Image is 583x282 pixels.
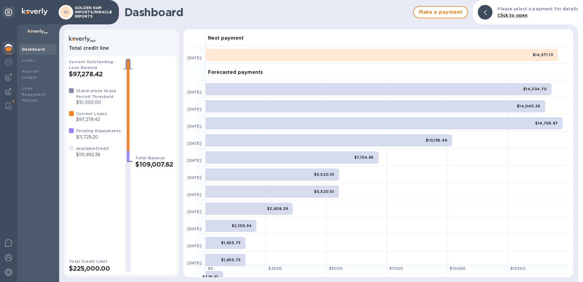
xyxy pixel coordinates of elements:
[22,58,35,63] b: Loans
[208,266,213,271] b: $ 0
[187,244,202,248] b: [DATE]
[187,175,202,180] b: [DATE]
[208,70,263,75] h3: Forecasted payments
[76,116,107,123] p: $97,278.42
[135,156,165,160] b: Total Balance
[187,56,202,60] b: [DATE]
[202,275,218,279] b: $725.61
[76,89,116,99] b: Stand-alone Grace Period Threshold
[187,141,202,146] b: [DATE]
[76,146,109,151] b: Available Credit
[221,240,241,245] b: $1,655.73
[69,70,121,78] h2: $97,278.42
[76,111,107,116] b: Current Loans
[187,209,202,214] b: [DATE]
[497,6,578,11] b: Please select a payment for details
[329,266,343,271] b: $ 5000
[69,60,113,70] b: Current Outstanding Loan Balance
[533,52,553,57] b: $14,571.13
[354,155,374,160] b: $7,154.85
[76,134,121,140] p: $11,729.20
[389,266,403,271] b: $ 7500
[517,104,540,108] b: $14,040.26
[22,47,45,52] b: Dashboard
[76,99,121,106] p: $10,000.00
[314,189,334,194] b: $5,520.10
[268,266,282,271] b: $ 2500
[5,59,12,66] img: Foreign exchange
[69,265,121,272] h2: $225,000.00
[187,226,202,231] b: [DATE]
[75,6,105,19] p: GOLDEN RAM IMPORTS/MIRACLE IMPORTS
[419,9,463,16] span: Make a payment
[76,128,121,133] b: Pending Repayments
[135,161,174,168] h2: $109,007.62
[523,87,547,91] b: $14,304.70
[221,258,241,262] b: $1,655.73
[426,138,447,143] b: $10,195.49
[124,6,410,19] h1: Dashboard
[450,266,465,271] b: $ 10000
[22,8,48,15] img: Logo
[187,107,202,111] b: [DATE]
[64,10,68,14] b: GI
[69,45,174,51] h3: Total credit line
[187,192,202,197] b: [DATE]
[208,35,244,41] h3: Next payment
[232,223,252,228] b: $2,109.34
[187,90,202,94] b: [DATE]
[510,266,525,271] b: $ 12500
[535,121,558,125] b: $14,765.87
[187,124,202,128] b: [DATE]
[267,206,288,211] b: $3,608.29
[22,69,39,80] b: Account Ledger
[413,6,468,18] button: Make a payment
[187,261,202,265] b: [DATE]
[76,152,109,158] p: $115,992.38
[69,259,107,264] b: Total Credit Limit
[22,86,46,103] b: Loan Repayment History
[187,158,202,163] b: [DATE]
[497,13,528,18] b: Click to open
[2,6,15,18] div: Unpin categories
[314,172,334,177] b: $5,520.10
